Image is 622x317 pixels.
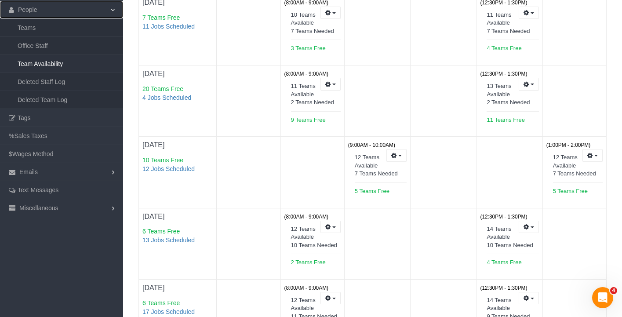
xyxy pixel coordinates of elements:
span: 4 Teams Free [487,45,521,51]
a: 12 Teams Available [291,226,316,240]
span: 7 Teams Free [142,14,180,21]
small: (8:00AM - 9:00AM) [284,285,328,291]
span: Text Messages [18,186,58,193]
span: Emails [19,168,38,175]
a: 10 Teams Needed [487,242,533,248]
span: People [18,6,37,13]
a: 7 Teams Needed [553,170,596,177]
a: 17 Jobs Scheduled [142,308,195,315]
a: 7 Teams Needed [487,28,530,34]
a: 12 Teams Available [355,154,379,169]
a: 2 Teams Needed [487,99,530,106]
a: 11 Teams Available [291,83,316,98]
a: 13 Jobs Scheduled [142,237,195,244]
span: 6 Teams Free [142,299,180,306]
a: 2 Teams Needed [291,99,334,106]
a: 7 Teams Needed [291,28,334,34]
span: Tags [18,114,31,121]
a: 7 Teams Needed [355,170,398,177]
span: 4 [610,287,617,294]
a: 11 Teams Available [487,11,511,26]
small: (8:00AM - 9:00AM) [284,71,328,77]
a: 12 Jobs Scheduled [142,165,195,172]
small: (1:00PM - 2:00PM) [546,142,590,148]
span: 5 Teams Free [355,188,389,194]
a: 10 Teams Needed [291,242,337,248]
a: [DATE] [142,213,164,220]
a: [DATE] [142,70,164,77]
span: 3 Teams Free [291,45,326,51]
a: 14 Teams Available [487,297,511,312]
small: (9:00AM - 10:00AM) [348,142,395,148]
a: [DATE] [142,284,164,291]
a: 12 Teams Available [553,154,578,169]
span: 11 Teams Free [487,117,524,123]
small: (12:30PM - 1:30PM) [480,71,527,77]
span: Miscellaneous [19,204,58,211]
span: 20 Teams Free [142,85,183,92]
iframe: Intercom live chat [592,287,613,308]
span: 10 Teams Free [142,157,183,164]
span: Sales Taxes [14,132,47,139]
span: 2 Teams Free [291,259,326,266]
small: (12:30PM - 1:30PM) [480,285,527,291]
a: 14 Teams Available [487,226,511,240]
small: (8:00AM - 9:00AM) [284,214,328,220]
a: 11 Jobs Scheduled [142,23,195,30]
a: [DATE] [142,141,164,149]
a: 10 Teams Available [291,11,316,26]
span: Wages Method [12,150,54,157]
span: 4 Teams Free [487,259,521,266]
a: 12 Teams Available [291,297,316,312]
span: 6 Teams Free [142,228,180,235]
a: 4 Jobs Scheduled [142,94,191,101]
small: (12:30PM - 1:30PM) [480,214,527,220]
span: 9 Teams Free [291,117,326,123]
a: 13 Teams Available [487,83,511,98]
span: 5 Teams Free [553,188,588,194]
